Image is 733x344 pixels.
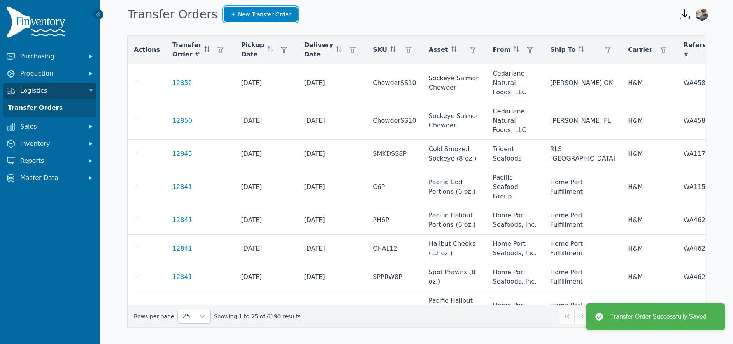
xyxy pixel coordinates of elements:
span: Master Data [20,173,82,183]
a: 12852 [172,78,192,88]
td: [PERSON_NAME] FL [544,102,622,140]
button: Inventory [3,136,96,152]
a: 12845 [172,149,192,159]
div: Transfer Order Successfully Saved [610,312,707,321]
td: [DATE] [235,235,298,263]
td: Spot Prawns (8 oz.) [423,263,487,291]
h1: Transfer Orders [128,7,217,21]
td: [DATE] [298,168,367,206]
td: Home Port Seafoods, Inc. [487,235,544,263]
span: Logistics [20,86,82,95]
td: [DATE] [298,235,367,263]
a: 12841 [172,182,192,192]
a: New Transfer Order [224,7,298,22]
td: H&M [622,168,677,206]
td: [DATE] [235,263,298,291]
td: [DATE] [298,102,367,140]
a: 12850 [172,116,192,125]
td: Home Port Fulfillment [544,206,622,235]
td: [DATE] [235,64,298,102]
button: Sales [3,119,96,134]
td: Halibut Cheeks (12 oz.) [423,235,487,263]
td: H&M [622,64,677,102]
img: Finventory [6,6,68,41]
td: Pacific Halibut Portions (6 oz.) [423,206,487,235]
a: 12841 [172,272,192,282]
td: H&M [622,235,677,263]
td: [DATE] [298,64,367,102]
span: Actions [134,45,160,55]
td: H&M [622,102,677,140]
td: H&M [622,291,677,329]
button: Production [3,66,96,81]
td: QCHAL6 [366,291,422,329]
td: Pacific Seafood Group [487,168,544,206]
img: Anthony Armesto [696,8,708,21]
td: [PERSON_NAME] OK [544,64,622,102]
span: Reference # [684,41,719,59]
span: Purchasing [20,52,82,61]
td: CHAL12 [366,235,422,263]
span: SKU [373,45,387,55]
span: Carrier [628,45,652,55]
td: Home Port Fulfillment [544,291,622,329]
td: Home Port Seafoods, Inc. [487,263,544,291]
td: ChowderSS10 [366,102,422,140]
span: New Transfer Order [238,11,291,18]
span: Production [20,69,82,78]
td: Cedarlane Natural Foods, LLC [487,102,544,140]
td: RLS [GEOGRAPHIC_DATA] [544,140,622,168]
td: Home Port Fulfillment [544,263,622,291]
td: [DATE] [235,291,298,329]
td: Pacific Halibut Quick Cuts (6 oz.) [423,291,487,329]
span: Reports [20,156,82,166]
td: Home Port Fulfillment [544,235,622,263]
td: SPPRW8P [366,263,422,291]
span: Rows per page [178,309,195,323]
button: Reports [3,153,96,169]
button: Purchasing [3,49,96,64]
span: Delivery Date [304,41,333,59]
td: C6P [366,168,422,206]
td: [DATE] [298,206,367,235]
td: [DATE] [235,102,298,140]
td: Home Port Seafoods, Inc. [487,206,544,235]
td: [DATE] [235,206,298,235]
td: PH6P [366,206,422,235]
td: Pacific Cod Portions (6 oz.) [423,168,487,206]
td: [DATE] [235,140,298,168]
span: Showing 1 to 25 of 4190 results [214,312,301,320]
td: [DATE] [235,168,298,206]
button: Master Data [3,170,96,186]
td: H&M [622,206,677,235]
span: From [493,45,510,55]
td: [DATE] [298,291,367,329]
td: Home Port Seafoods, Inc. [487,291,544,329]
td: [DATE] [298,263,367,291]
a: 12841 [172,244,192,253]
a: Transfer Orders [5,100,95,116]
td: SMKDSS8P [366,140,422,168]
td: ChowderSS10 [366,64,422,102]
span: Inventory [20,139,82,148]
td: [DATE] [298,140,367,168]
span: Pickup Date [241,41,264,59]
span: Transfer Order # [172,41,201,59]
td: H&M [622,140,677,168]
td: Sockeye Salmon Chowder [423,64,487,102]
span: Asset [429,45,448,55]
td: Cold Smoked Sockeye (8 oz.) [423,140,487,168]
button: Logistics [3,83,96,99]
td: Home Port Fulfillment [544,168,622,206]
a: 12841 [172,215,192,225]
span: Ship To [550,45,575,55]
td: Trident Seafoods [487,140,544,168]
td: H&M [622,263,677,291]
td: Cedarlane Natural Foods, LLC [487,64,544,102]
td: Sockeye Salmon Chowder [423,102,487,140]
span: Sales [20,122,82,131]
